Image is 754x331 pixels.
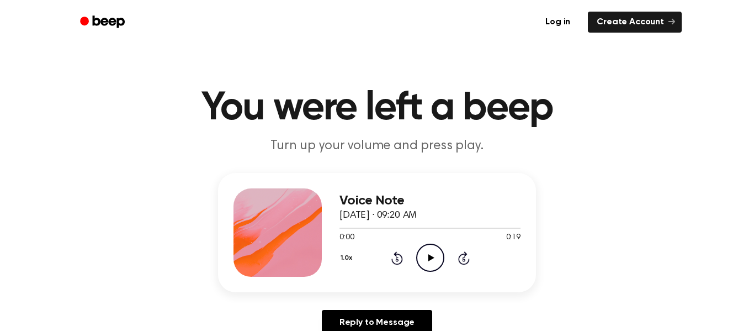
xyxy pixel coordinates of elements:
span: 0:00 [339,232,354,244]
h3: Voice Note [339,193,521,208]
a: Beep [72,12,135,33]
span: [DATE] · 09:20 AM [339,211,417,220]
h1: You were left a beep [94,88,660,128]
button: 1.0x [339,249,356,267]
span: 0:19 [506,232,521,244]
a: Log in [534,9,581,35]
a: Create Account [588,12,682,33]
p: Turn up your volume and press play. [165,137,589,155]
